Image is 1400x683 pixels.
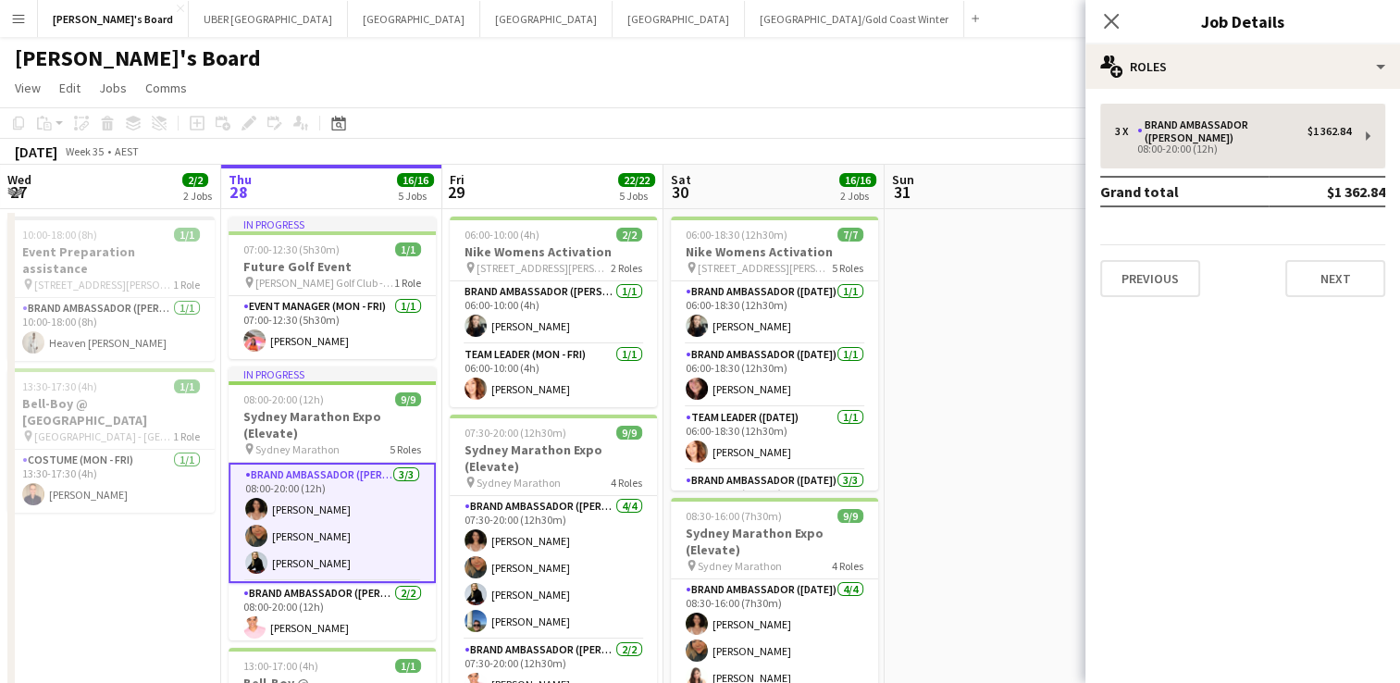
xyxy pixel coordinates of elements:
[7,368,215,513] app-job-card: 13:30-17:30 (4h)1/1Bell-Boy @ [GEOGRAPHIC_DATA] [GEOGRAPHIC_DATA] - [GEOGRAPHIC_DATA]1 RoleCostum...
[397,173,434,187] span: 16/16
[698,559,782,573] span: Sydney Marathon
[1085,44,1400,89] div: Roles
[619,189,654,203] div: 5 Jobs
[145,80,187,96] span: Comms
[450,281,657,344] app-card-role: Brand Ambassador ([PERSON_NAME])1/106:00-10:00 (4h)[PERSON_NAME]
[1100,260,1200,297] button: Previous
[229,408,436,441] h3: Sydney Marathon Expo (Elevate)
[450,171,465,188] span: Fri
[395,392,421,406] span: 9/9
[1100,177,1269,206] td: Grand total
[1115,144,1351,154] div: 08:00-20:00 (12h)
[671,407,878,470] app-card-role: Team Leader ([DATE])1/106:00-18:30 (12h30m)[PERSON_NAME]
[465,228,539,242] span: 06:00-10:00 (4h)
[229,463,436,583] app-card-role: Brand Ambassador ([PERSON_NAME])3/308:00-20:00 (12h)[PERSON_NAME][PERSON_NAME][PERSON_NAME]
[34,429,173,443] span: [GEOGRAPHIC_DATA] - [GEOGRAPHIC_DATA]
[671,217,878,491] div: 06:00-18:30 (12h30m)7/7Nike Womens Activation [STREET_ADDRESS][PERSON_NAME]5 RolesBrand Ambassado...
[671,344,878,407] app-card-role: Brand Ambassador ([DATE])1/106:00-18:30 (12h30m)[PERSON_NAME]
[243,242,340,256] span: 07:00-12:30 (5h30m)
[698,261,832,275] span: [STREET_ADDRESS][PERSON_NAME]
[1137,118,1307,144] div: Brand Ambassador ([PERSON_NAME])
[398,189,433,203] div: 5 Jobs
[616,228,642,242] span: 2/2
[671,470,878,587] app-card-role: Brand Ambassador ([DATE])3/309:00-18:30 (9h30m)
[450,496,657,640] app-card-role: Brand Ambassador ([PERSON_NAME])4/407:30-20:00 (12h30m)[PERSON_NAME][PERSON_NAME][PERSON_NAME][PE...
[229,217,436,231] div: In progress
[226,181,252,203] span: 28
[832,559,863,573] span: 4 Roles
[229,366,436,381] div: In progress
[99,80,127,96] span: Jobs
[7,217,215,361] app-job-card: 10:00-18:00 (8h)1/1Event Preparation assistance [STREET_ADDRESS][PERSON_NAME]1 RoleBrand Ambassad...
[390,442,421,456] span: 5 Roles
[15,143,57,161] div: [DATE]
[889,181,914,203] span: 31
[686,509,782,523] span: 08:30-16:00 (7h30m)
[7,395,215,428] h3: Bell-Boy @ [GEOGRAPHIC_DATA]
[1269,177,1385,206] td: $1 362.84
[61,144,107,158] span: Week 35
[745,1,964,37] button: [GEOGRAPHIC_DATA]/Gold Coast Winter
[243,659,318,673] span: 13:00-17:00 (4h)
[7,76,48,100] a: View
[52,76,88,100] a: Edit
[686,228,787,242] span: 06:00-18:30 (12h30m)
[59,80,81,96] span: Edit
[892,171,914,188] span: Sun
[450,344,657,407] app-card-role: Team Leader (Mon - Fri)1/106:00-10:00 (4h)[PERSON_NAME]
[173,278,200,292] span: 1 Role
[832,261,863,275] span: 5 Roles
[229,296,436,359] app-card-role: Event Manager (Mon - Fri)1/107:00-12:30 (5h30m)[PERSON_NAME]
[255,276,394,290] span: [PERSON_NAME] Golf Club - [GEOGRAPHIC_DATA]
[1085,9,1400,33] h3: Job Details
[243,392,324,406] span: 08:00-20:00 (12h)
[837,228,863,242] span: 7/7
[611,261,642,275] span: 2 Roles
[671,525,878,558] h3: Sydney Marathon Expo (Elevate)
[1115,125,1137,138] div: 3 x
[7,450,215,513] app-card-role: Costume (Mon - Fri)1/113:30-17:30 (4h)[PERSON_NAME]
[183,189,212,203] div: 2 Jobs
[229,366,436,640] app-job-card: In progress08:00-20:00 (12h)9/9Sydney Marathon Expo (Elevate) Sydney Marathon5 RolesBrand Ambassa...
[115,144,139,158] div: AEST
[613,1,745,37] button: [GEOGRAPHIC_DATA]
[671,171,691,188] span: Sat
[348,1,480,37] button: [GEOGRAPHIC_DATA]
[668,181,691,203] span: 30
[229,258,436,275] h3: Future Golf Event
[1285,260,1385,297] button: Next
[611,476,642,490] span: 4 Roles
[450,243,657,260] h3: Nike Womens Activation
[229,583,436,673] app-card-role: Brand Ambassador ([PERSON_NAME])2/208:00-20:00 (12h)[PERSON_NAME]
[450,217,657,407] app-job-card: 06:00-10:00 (4h)2/2Nike Womens Activation [STREET_ADDRESS][PERSON_NAME]2 RolesBrand Ambassador ([...
[395,659,421,673] span: 1/1
[616,426,642,440] span: 9/9
[34,278,173,292] span: [STREET_ADDRESS][PERSON_NAME]
[671,243,878,260] h3: Nike Womens Activation
[477,476,561,490] span: Sydney Marathon
[480,1,613,37] button: [GEOGRAPHIC_DATA]
[671,281,878,344] app-card-role: Brand Ambassador ([DATE])1/106:00-18:30 (12h30m)[PERSON_NAME]
[138,76,194,100] a: Comms
[229,217,436,359] app-job-card: In progress07:00-12:30 (5h30m)1/1Future Golf Event [PERSON_NAME] Golf Club - [GEOGRAPHIC_DATA]1 R...
[837,509,863,523] span: 9/9
[840,189,875,203] div: 2 Jobs
[839,173,876,187] span: 16/16
[173,429,200,443] span: 1 Role
[22,228,97,242] span: 10:00-18:00 (8h)
[92,76,134,100] a: Jobs
[15,44,261,72] h1: [PERSON_NAME]'s Board
[174,379,200,393] span: 1/1
[5,181,31,203] span: 27
[7,243,215,277] h3: Event Preparation assistance
[450,441,657,475] h3: Sydney Marathon Expo (Elevate)
[15,80,41,96] span: View
[22,379,97,393] span: 13:30-17:30 (4h)
[229,171,252,188] span: Thu
[255,442,340,456] span: Sydney Marathon
[447,181,465,203] span: 29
